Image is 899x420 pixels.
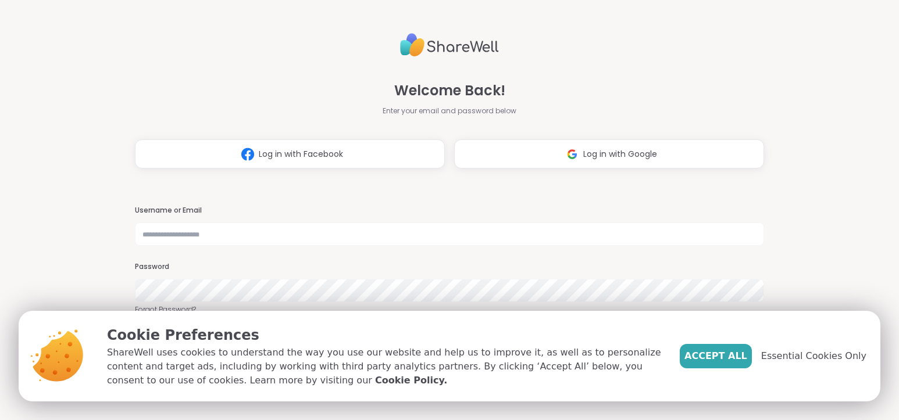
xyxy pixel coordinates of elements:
a: Forgot Password? [135,304,764,315]
span: Enter your email and password below [383,106,516,116]
span: Welcome Back! [394,80,505,101]
button: Log in with Google [454,139,764,168]
span: Log in with Google [583,148,657,160]
span: Log in with Facebook [259,148,343,160]
h3: Password [135,262,764,272]
span: Essential Cookies Only [761,349,866,363]
img: ShareWell Logo [400,28,499,62]
img: ShareWell Logomark [237,143,259,165]
h3: Username or Email [135,206,764,216]
span: Accept All [684,349,747,363]
button: Log in with Facebook [135,139,445,168]
img: ShareWell Logomark [561,143,583,165]
button: Accept All [680,344,752,368]
p: Cookie Preferences [107,325,661,346]
p: ShareWell uses cookies to understand the way you use our website and help us to improve it, as we... [107,346,661,387]
a: Cookie Policy. [375,374,447,387]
